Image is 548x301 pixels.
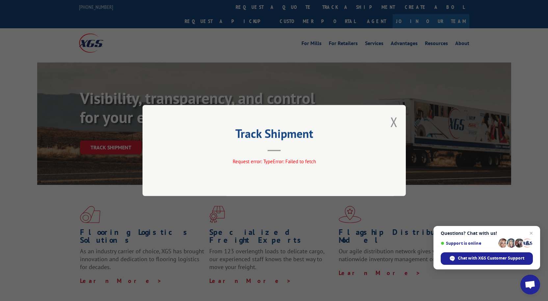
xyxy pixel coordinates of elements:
[520,275,540,294] div: Open chat
[458,255,524,261] span: Chat with XGS Customer Support
[175,129,373,141] h2: Track Shipment
[527,229,535,237] span: Close chat
[441,241,496,246] span: Support is online
[232,158,316,164] span: Request error: TypeError: Failed to fetch
[441,252,533,265] div: Chat with XGS Customer Support
[441,231,533,236] span: Questions? Chat with us!
[390,113,398,131] button: Close modal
